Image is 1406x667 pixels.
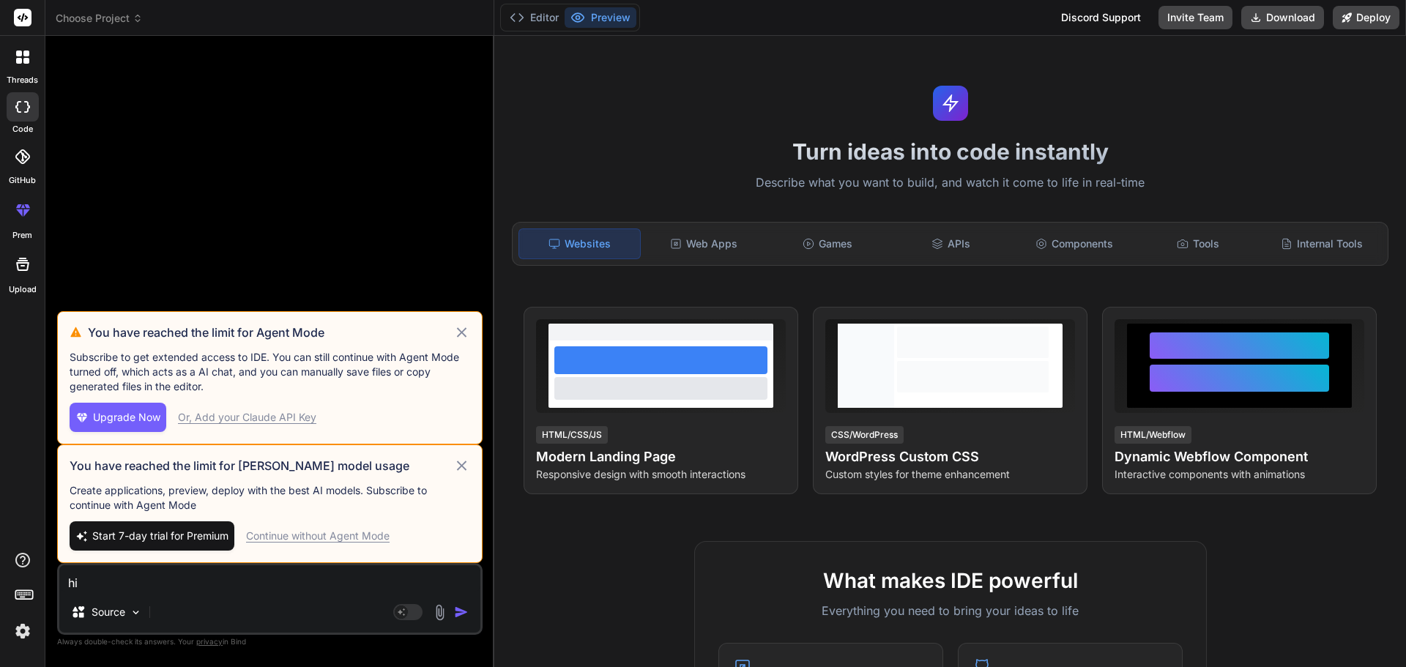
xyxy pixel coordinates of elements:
div: HTML/CSS/JS [536,426,608,444]
div: CSS/WordPress [825,426,904,444]
h2: What makes IDE powerful [718,565,1183,596]
button: Upgrade Now [70,403,166,432]
p: Create applications, preview, deploy with the best AI models. Subscribe to continue with Agent Mode [70,483,470,513]
span: Upgrade Now [93,410,160,425]
h4: WordPress Custom CSS [825,447,1075,467]
textarea: hi [59,565,480,592]
p: Custom styles for theme enhancement [825,467,1075,482]
div: Or, Add your Claude API Key [178,410,316,425]
button: Deploy [1333,6,1399,29]
button: Editor [504,7,565,28]
button: Invite Team [1158,6,1232,29]
span: Choose Project [56,11,143,26]
img: icon [454,605,469,619]
label: Upload [9,283,37,296]
img: attachment [431,604,448,621]
p: Interactive components with animations [1115,467,1364,482]
h4: Dynamic Webflow Component [1115,447,1364,467]
label: prem [12,229,32,242]
p: Source [92,605,125,619]
div: Discord Support [1052,6,1150,29]
p: Describe what you want to build, and watch it come to life in real-time [503,174,1397,193]
h1: Turn ideas into code instantly [503,138,1397,165]
div: Components [1014,228,1135,259]
p: Always double-check its answers. Your in Bind [57,635,483,649]
span: Start 7-day trial for Premium [92,529,228,543]
label: code [12,123,33,135]
div: Web Apps [644,228,765,259]
h3: You have reached the limit for Agent Mode [88,324,453,341]
label: threads [7,74,38,86]
p: Subscribe to get extended access to IDE. You can still continue with Agent Mode turned off, which... [70,350,470,394]
button: Download [1241,6,1324,29]
p: Responsive design with smooth interactions [536,467,786,482]
div: Websites [518,228,641,259]
button: Preview [565,7,636,28]
div: Internal Tools [1261,228,1382,259]
img: settings [10,619,35,644]
button: Start 7-day trial for Premium [70,521,234,551]
div: Continue without Agent Mode [246,529,390,543]
img: Pick Models [130,606,142,619]
div: APIs [890,228,1011,259]
h4: Modern Landing Page [536,447,786,467]
label: GitHub [9,174,36,187]
div: Games [767,228,888,259]
h3: You have reached the limit for [PERSON_NAME] model usage [70,457,453,474]
div: HTML/Webflow [1115,426,1191,444]
p: Everything you need to bring your ideas to life [718,602,1183,619]
div: Tools [1138,228,1259,259]
span: privacy [196,637,223,646]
